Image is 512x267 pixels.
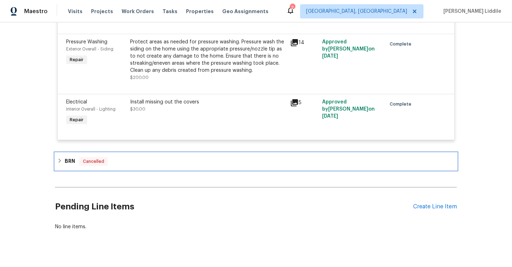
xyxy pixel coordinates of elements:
div: 5 [290,98,318,107]
span: [DATE] [322,114,338,119]
span: Approved by [PERSON_NAME] on [322,100,375,119]
span: $30.00 [130,107,145,111]
div: BRN Cancelled [55,153,457,170]
span: [DATE] [322,54,338,59]
span: Electrical [66,100,87,105]
span: Tasks [162,9,177,14]
div: Protect areas as needed for pressure washing. Pressure wash the siding on the home using the appr... [130,38,286,74]
span: Complete [390,101,414,108]
span: Repair [67,56,86,63]
span: Maestro [24,8,48,15]
span: Interior Overall - Lighting [66,107,116,111]
div: 2 [290,4,295,11]
h2: Pending Line Items [55,190,413,223]
span: [GEOGRAPHIC_DATA], [GEOGRAPHIC_DATA] [306,8,407,15]
span: Projects [91,8,113,15]
span: Geo Assignments [222,8,268,15]
span: Exterior Overall - Siding [66,47,113,51]
div: 14 [290,38,318,47]
span: Properties [186,8,214,15]
span: Cancelled [80,158,107,165]
span: Approved by [PERSON_NAME] on [322,39,375,59]
span: Complete [390,41,414,48]
span: Work Orders [122,8,154,15]
div: Create Line Item [413,203,457,210]
div: Install missing out the covers [130,98,286,106]
span: Visits [68,8,82,15]
span: $200.00 [130,75,149,80]
h6: BRN [65,157,75,166]
span: Pressure Washing [66,39,107,44]
span: Repair [67,116,86,123]
div: No line items. [55,223,457,230]
span: [PERSON_NAME] Liddile [441,8,501,15]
